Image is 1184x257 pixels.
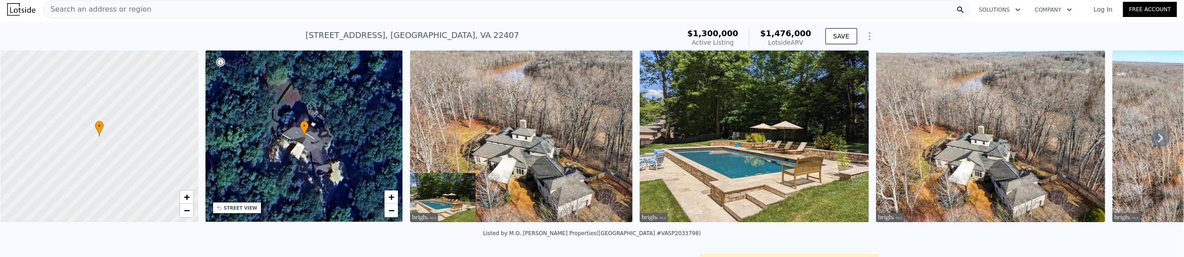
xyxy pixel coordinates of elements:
[483,230,701,236] div: Listed by M.O. [PERSON_NAME] Properties ([GEOGRAPHIC_DATA] #VASP2033798)
[385,190,398,204] a: Zoom in
[389,205,394,216] span: −
[95,122,104,130] span: •
[180,190,193,204] a: Zoom in
[300,122,309,130] span: •
[7,3,35,16] img: Lotside
[861,27,879,45] button: Show Options
[825,28,857,44] button: SAVE
[95,121,104,136] div: •
[1028,2,1079,18] button: Company
[410,51,633,222] img: Sale: 144599931 Parcel: 100050520
[1083,5,1123,14] a: Log In
[1123,2,1177,17] a: Free Account
[687,29,738,38] span: $1,300,000
[224,205,257,211] div: STREET VIEW
[300,121,309,136] div: •
[876,51,1105,222] img: Sale: 144599931 Parcel: 100050520
[640,51,869,222] img: Sale: 144599931 Parcel: 100050520
[184,191,189,202] span: +
[972,2,1028,18] button: Solutions
[385,204,398,217] a: Zoom out
[180,204,193,217] a: Zoom out
[389,191,394,202] span: +
[760,38,811,47] div: Lotside ARV
[692,39,734,46] span: Active Listing
[760,29,811,38] span: $1,476,000
[184,205,189,216] span: −
[43,4,151,15] span: Search an address or region
[306,29,519,42] div: [STREET_ADDRESS] , [GEOGRAPHIC_DATA] , VA 22407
